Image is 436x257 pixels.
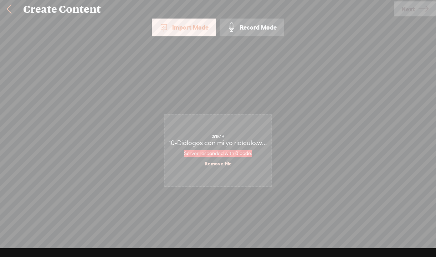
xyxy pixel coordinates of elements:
[169,139,269,147] span: 10-Diálogos con mi yo ridículo.wav
[220,19,284,36] div: Record Mode
[212,134,217,139] strong: 31
[152,19,216,36] div: Import Mode
[205,160,232,167] a: Remove file
[212,134,224,139] span: MB
[184,150,252,156] span: Server responded with 0 code.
